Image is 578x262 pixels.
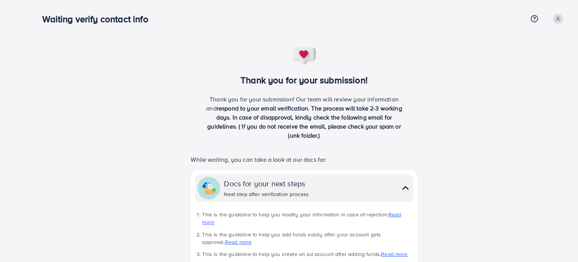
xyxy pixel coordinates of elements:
[202,231,413,246] li: This is the guideline to help you add funds easily after your account gets approval.
[224,178,309,189] div: Docs for your next steps
[42,14,154,25] h3: Waiting verify contact info
[178,75,430,86] h3: Thank you for your submission!
[225,238,251,246] a: Read more
[202,211,413,226] li: This is the guideline to help you modify your information in case of rejection.
[400,182,411,193] img: collapse
[292,47,317,66] img: success
[202,181,216,195] img: collapse
[381,250,407,258] a: Read more
[191,155,417,164] p: While waiting, you can take a look at our docs for:
[202,211,401,226] a: Read more
[202,250,413,258] li: This is the guideline to help you create an ad account after adding funds.
[203,95,405,140] p: Thank you for your submission! Our team will review your information and
[224,190,309,198] div: Next step after verification process
[207,104,402,139] span: respond to your email verification. The process will take 2-3 working days. In case of disapprova...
